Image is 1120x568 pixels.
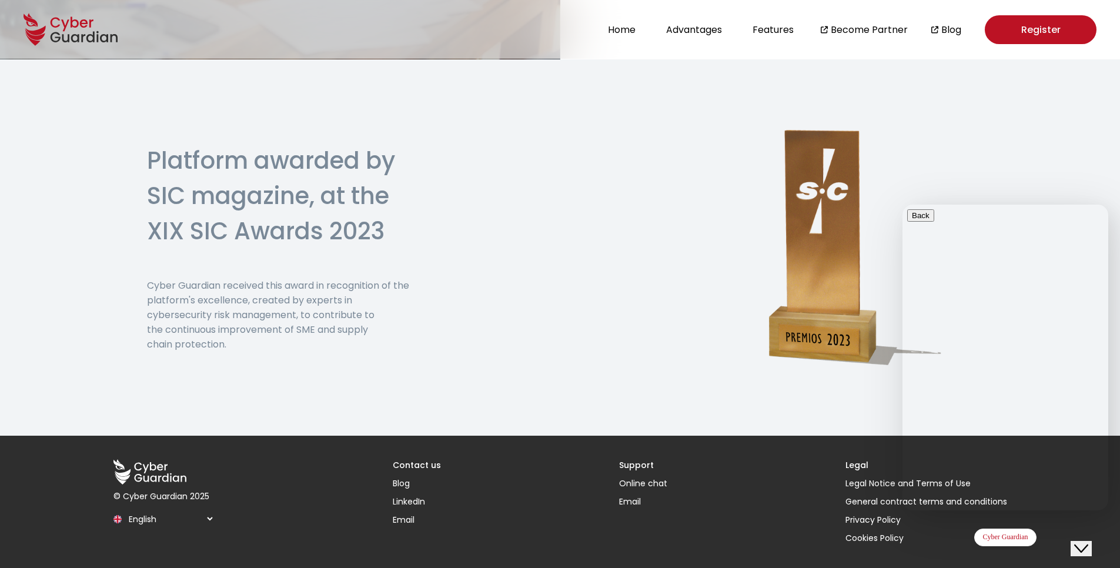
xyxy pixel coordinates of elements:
[604,22,639,38] button: Home
[393,496,441,508] a: LinkedIn
[902,205,1108,510] iframe: chat widget
[831,22,908,37] a: Become Partner
[845,532,1007,544] button: Cookies Policy
[735,130,945,365] img: Premio SIC
[749,22,797,38] button: Features
[845,514,1007,526] a: Privacy Policy
[1071,521,1108,556] iframe: chat widget
[845,477,1007,490] a: Legal Notice and Terms of Use
[393,514,441,526] a: Email
[393,459,441,472] h3: Contact us
[619,496,667,508] a: Email
[147,278,413,352] p: Cyber Guardian received this award in recognition of the platform's excellence, created by expert...
[985,15,1096,44] a: Register
[147,143,413,249] h2: Platform awarded by SIC magazine, at the XIX SIC Awards 2023
[941,22,961,37] a: Blog
[902,524,1108,550] iframe: chat widget
[845,496,1007,508] a: General contract terms and conditions
[113,490,215,503] p: © Cyber Guardian 2025
[619,459,667,472] h3: Support
[393,477,441,490] a: Blog
[619,477,667,490] button: Online chat
[663,22,726,38] button: Advantages
[845,459,1007,472] h3: Legal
